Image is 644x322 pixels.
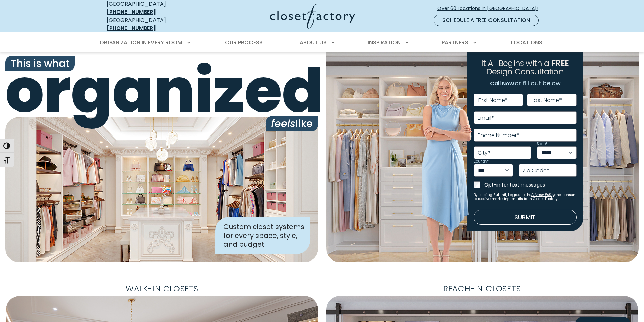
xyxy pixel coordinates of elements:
span: Locations [511,39,542,46]
i: feels [271,116,295,131]
a: Schedule a Free Consultation [434,15,539,26]
a: [PHONE_NUMBER] [106,24,156,32]
span: Walk-In Closets [120,281,204,296]
span: Reach-In Closets [438,281,526,296]
span: Inspiration [368,39,401,46]
span: Over 60 Locations in [GEOGRAPHIC_DATA]! [437,5,544,12]
img: Closet Factory designed closet [5,117,318,262]
img: Closet Factory Logo [270,4,355,29]
span: About Us [300,39,327,46]
div: Custom closet systems for every space, style, and budget [215,217,310,254]
a: [PHONE_NUMBER] [106,8,156,16]
a: Over 60 Locations in [GEOGRAPHIC_DATA]! [437,3,544,15]
span: organized [5,60,318,121]
span: Organization in Every Room [100,39,182,46]
span: like [266,116,318,131]
nav: Primary Menu [95,33,549,52]
div: [GEOGRAPHIC_DATA] [106,16,205,32]
span: Partners [442,39,468,46]
span: Our Process [225,39,263,46]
